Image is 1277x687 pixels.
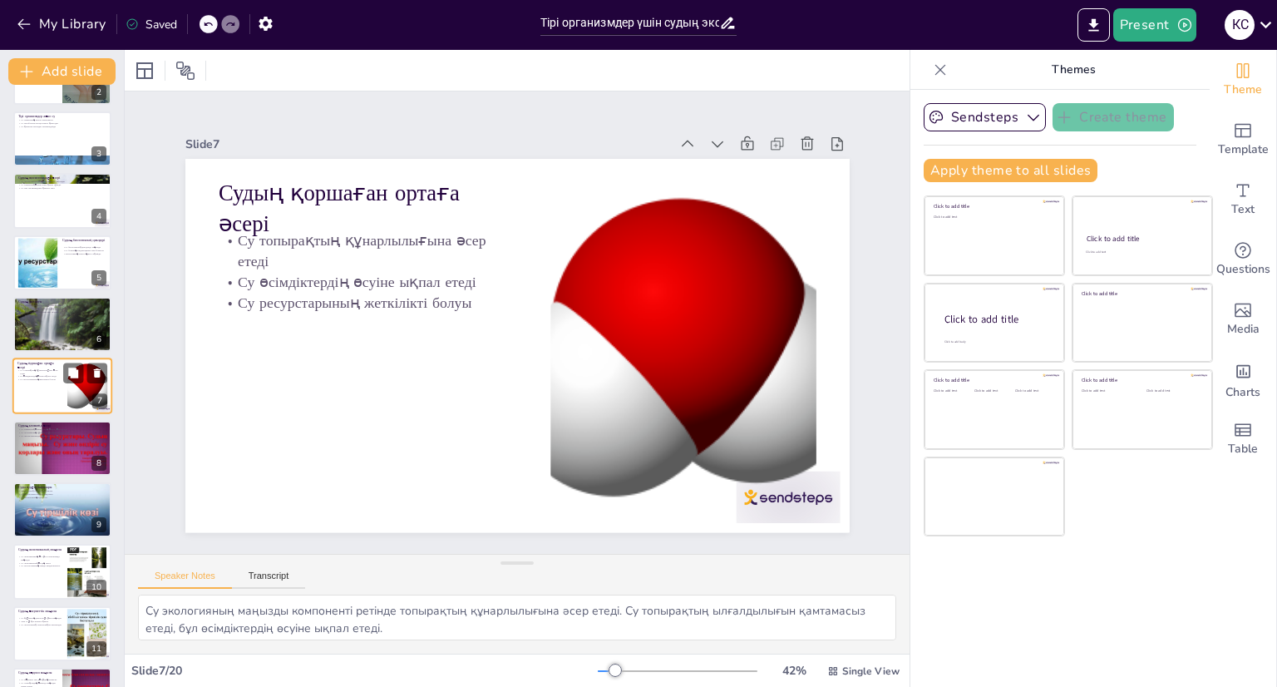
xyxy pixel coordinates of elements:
[232,571,306,589] button: Transcript
[18,121,106,125] p: Су метаболизм процестеріне қатысады
[13,173,111,228] div: 4
[1218,141,1269,159] span: Template
[86,580,106,595] div: 10
[12,358,112,415] div: 7
[18,623,62,626] p: Су экологиялық сауаттылықты арттырады
[1228,440,1258,458] span: Table
[1225,8,1255,42] button: К С
[400,372,626,650] p: Судың қоршаған ортаға әсері
[13,482,111,537] div: 9
[476,340,669,594] p: Су өсімдіктердің өсуіне ықпал етеді
[18,670,57,675] p: Судың мәдени маңызы
[17,369,62,375] p: Су топырақтың құнарлылығына әсер етеді
[18,496,106,499] p: Су ластануының алдын алу
[934,215,1053,220] div: Click to add text
[1225,10,1255,40] div: К С
[1086,250,1196,255] div: Click to add text
[1224,81,1262,99] span: Theme
[944,312,1051,326] div: Click to add title
[91,146,106,161] div: 3
[175,61,195,81] span: Position
[13,606,111,661] div: 11
[1015,389,1053,393] div: Click to add text
[62,245,106,249] p: Су биологиялық циклдерде маңызды
[91,456,106,471] div: 8
[18,485,106,490] p: Суды қорғау шаралары
[138,571,232,589] button: Speaker Notes
[18,564,62,567] p: Су ресурстарының тиімді пайдаланылуы
[1113,8,1196,42] button: Present
[62,238,106,243] p: Судың биологиялық циклдері
[63,363,83,383] button: Duplicate Slide
[1082,290,1201,297] div: Click to add title
[87,363,107,383] button: Delete Slide
[934,377,1053,383] div: Click to add title
[18,304,106,308] p: Су ластануы экосистемаларға зиян келтіреді
[91,270,106,285] div: 5
[91,517,106,532] div: 9
[934,389,971,393] div: Click to add text
[1053,103,1174,131] button: Create theme
[13,235,111,290] div: 5
[974,389,1012,393] div: Click to add text
[62,252,106,255] p: Экологияның тепе-теңдігін сақтайды
[18,555,62,561] p: Су экономиканың әр түрлі салаларында маңызды
[1210,170,1276,230] div: Add text boxes
[86,641,106,656] div: 11
[18,180,106,184] p: Су экосистемалардың тепе-теңдігін сақтайды
[18,114,106,119] p: Тірі организмдер және су
[1210,289,1276,349] div: Add images, graphics, shapes or video
[1231,200,1255,219] span: Text
[944,339,1049,343] div: Click to add body
[13,421,111,476] div: 8
[131,663,598,679] div: Slide 7 / 20
[18,310,106,314] p: Су ластануының себептері мен салдары
[91,332,106,347] div: 6
[18,431,106,434] p: Су ауа-райының тұрақтылығын қамтамасыз етеді
[954,50,1193,90] p: Themes
[138,595,896,640] textarea: Су экологияның маңызды компоненті ретінде топырақтың құнарлылығына әсер етеді. Су топырақтың ылға...
[1082,377,1201,383] div: Click to add title
[18,547,62,552] p: Судың экономикалық маңызы
[18,184,106,187] p: Су климаттық өзгерістерге қарсы тұрады
[1210,110,1276,170] div: Add ready made slides
[13,111,111,166] div: 3
[18,175,106,180] p: Судың экосистемадағы әсері
[18,492,106,496] p: Су ресурстарын тиімді пайдалану
[1146,389,1199,393] div: Click to add text
[62,249,106,252] p: Су буының конденсациясы мен булануы
[18,609,62,614] p: Судың әлеуметтік маңызы
[18,299,106,304] p: Судың ластануы
[18,616,62,620] p: Су қоғамның денсаулығы үшін маңызды
[18,423,106,428] p: Судың климатқа әсері
[18,434,106,437] p: Су экосистемалардың динамикасына әсер етеді
[18,428,106,431] p: Су климаттық өзгерістердің әсерін төмендетеді
[18,125,106,128] p: Су қоректік заттарды тасымалдайды
[18,186,106,190] p: Су тірі организмдерге қажетті орта
[12,11,113,37] button: My Library
[17,361,62,370] p: Судың қоршаған ортаға әсері
[91,85,106,100] div: 2
[1087,234,1197,244] div: Click to add title
[18,118,106,121] p: Су тіршіліктің негізгі компоненті
[18,561,62,564] p: Су экономикалық өсудің негізі
[18,490,106,493] p: Экологиялық таза технологиялар
[774,663,814,679] div: 42 %
[924,159,1097,182] button: Apply theme to all slides
[924,103,1046,131] button: Sendsteps
[1210,349,1276,409] div: Add charts and graphs
[126,17,177,32] div: Saved
[8,58,116,85] button: Add slide
[1210,409,1276,469] div: Add a table
[1216,260,1270,279] span: Questions
[1077,8,1110,42] button: Export to PowerPoint
[13,297,111,352] div: 6
[17,378,62,382] p: Су ресурстарының жеткілікті болуы
[934,203,1053,210] div: Click to add title
[131,57,158,84] div: Layout
[1210,230,1276,289] div: Get real-time input from your audience
[18,307,106,310] p: Су ресурстарының тұрақтылығын бұзады
[91,209,106,224] div: 4
[1227,320,1260,339] span: Media
[13,544,111,599] div: 10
